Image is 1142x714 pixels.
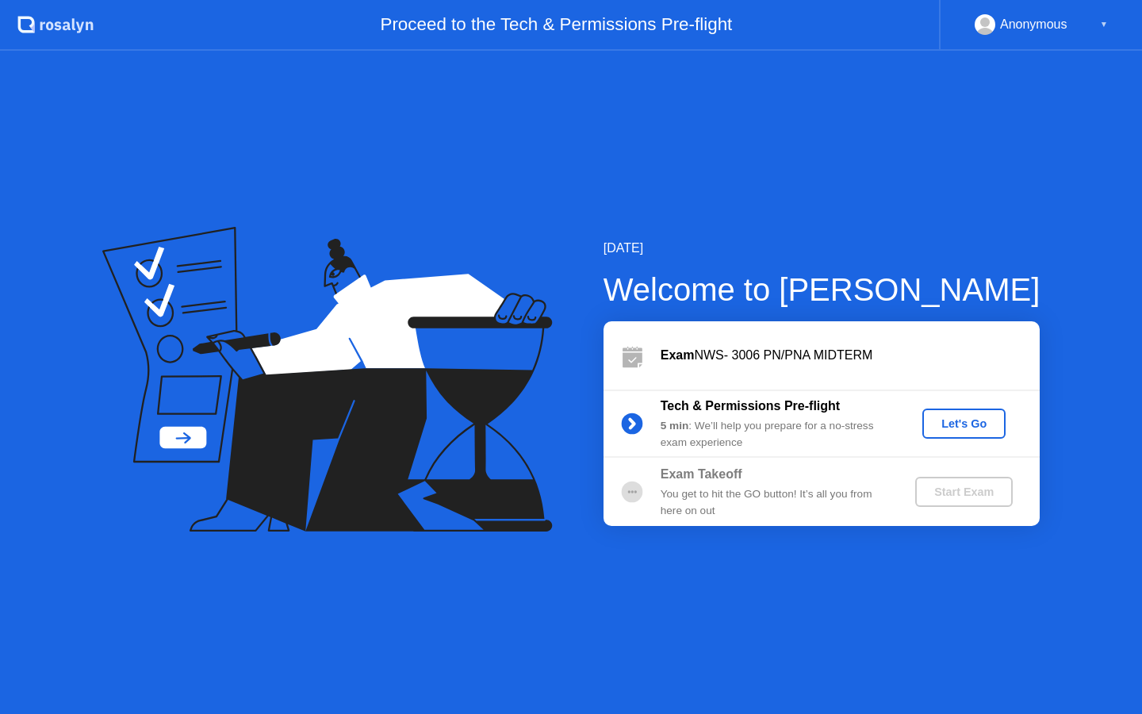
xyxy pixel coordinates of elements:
div: : We’ll help you prepare for a no-stress exam experience [661,418,889,451]
button: Let's Go [922,409,1006,439]
b: 5 min [661,420,689,432]
b: Exam Takeoff [661,467,742,481]
div: You get to hit the GO button! It’s all you from here on out [661,486,889,519]
div: Welcome to [PERSON_NAME] [604,266,1040,313]
div: Start Exam [922,486,1006,498]
div: Anonymous [1000,14,1067,35]
div: ▼ [1100,14,1108,35]
button: Start Exam [915,477,1013,507]
b: Tech & Permissions Pre-flight [661,399,840,413]
div: Let's Go [929,417,999,430]
div: NWS- 3006 PN/PNA MIDTERM [661,346,1040,365]
b: Exam [661,348,695,362]
div: [DATE] [604,239,1040,258]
